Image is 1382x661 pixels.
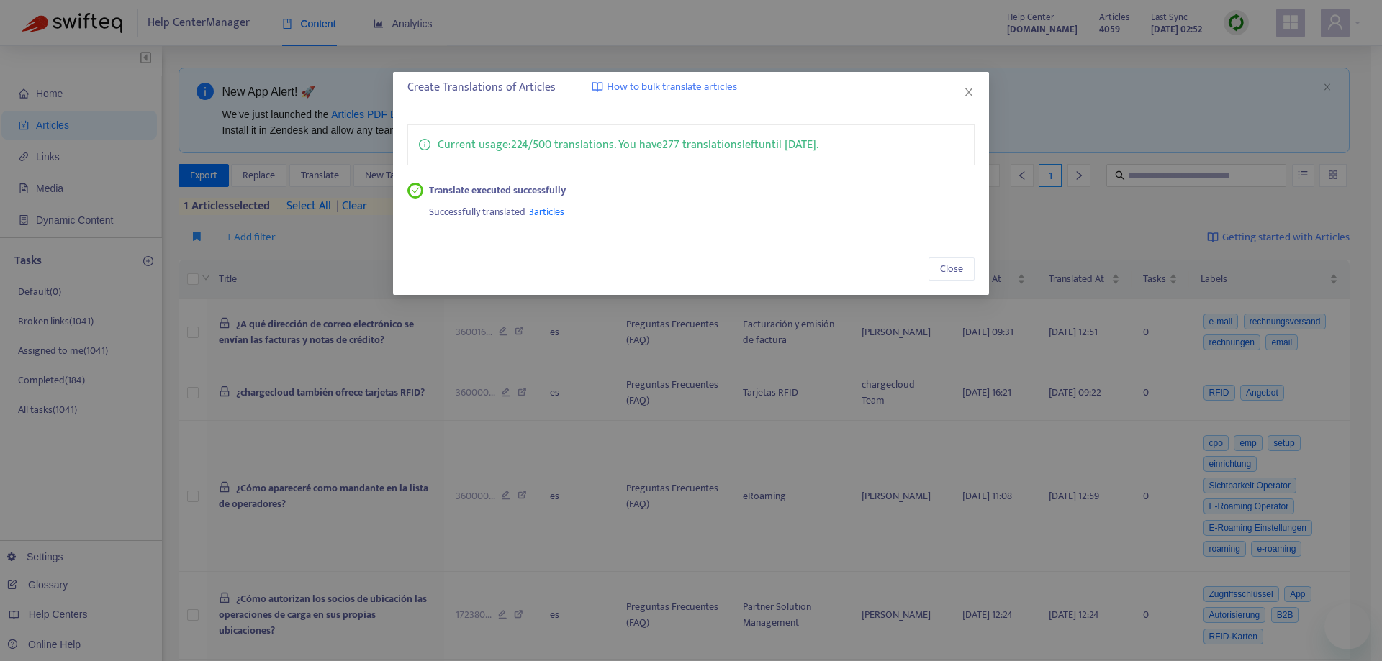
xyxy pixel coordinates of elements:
button: Close [929,257,975,281]
span: info-circle [419,136,430,150]
div: Successfully translated [429,199,975,220]
strong: Translate executed successfully [429,183,566,199]
button: Close [961,84,977,100]
span: How to bulk translate articles [607,79,737,96]
span: close [963,86,975,98]
span: check [412,186,420,194]
span: 3 articles [529,204,564,220]
a: How to bulk translate articles [592,79,737,96]
iframe: Schaltfläche zum Öffnen des Messaging-Fensters [1324,603,1370,649]
img: image-link [592,81,603,93]
div: Create Translations of Articles [407,79,974,96]
span: Close [940,261,963,277]
p: Current usage: 224 / 500 translations . You have 277 translations left until [DATE] . [438,136,818,154]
